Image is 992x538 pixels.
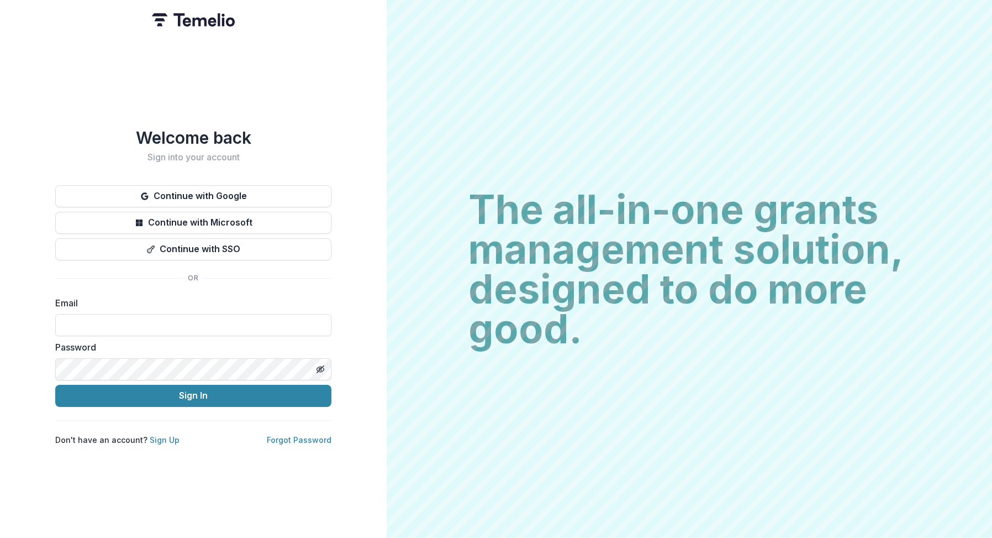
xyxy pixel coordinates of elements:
[55,434,180,446] p: Don't have an account?
[55,128,331,148] h1: Welcome back
[152,13,235,27] img: Temelio
[55,385,331,407] button: Sign In
[55,185,331,207] button: Continue with Google
[55,212,331,234] button: Continue with Microsoft
[55,238,331,260] button: Continue with SSO
[312,361,329,378] button: Toggle password visibility
[150,435,180,445] a: Sign Up
[55,341,325,354] label: Password
[55,296,325,310] label: Email
[267,435,331,445] a: Forgot Password
[55,152,331,163] h2: Sign into your account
